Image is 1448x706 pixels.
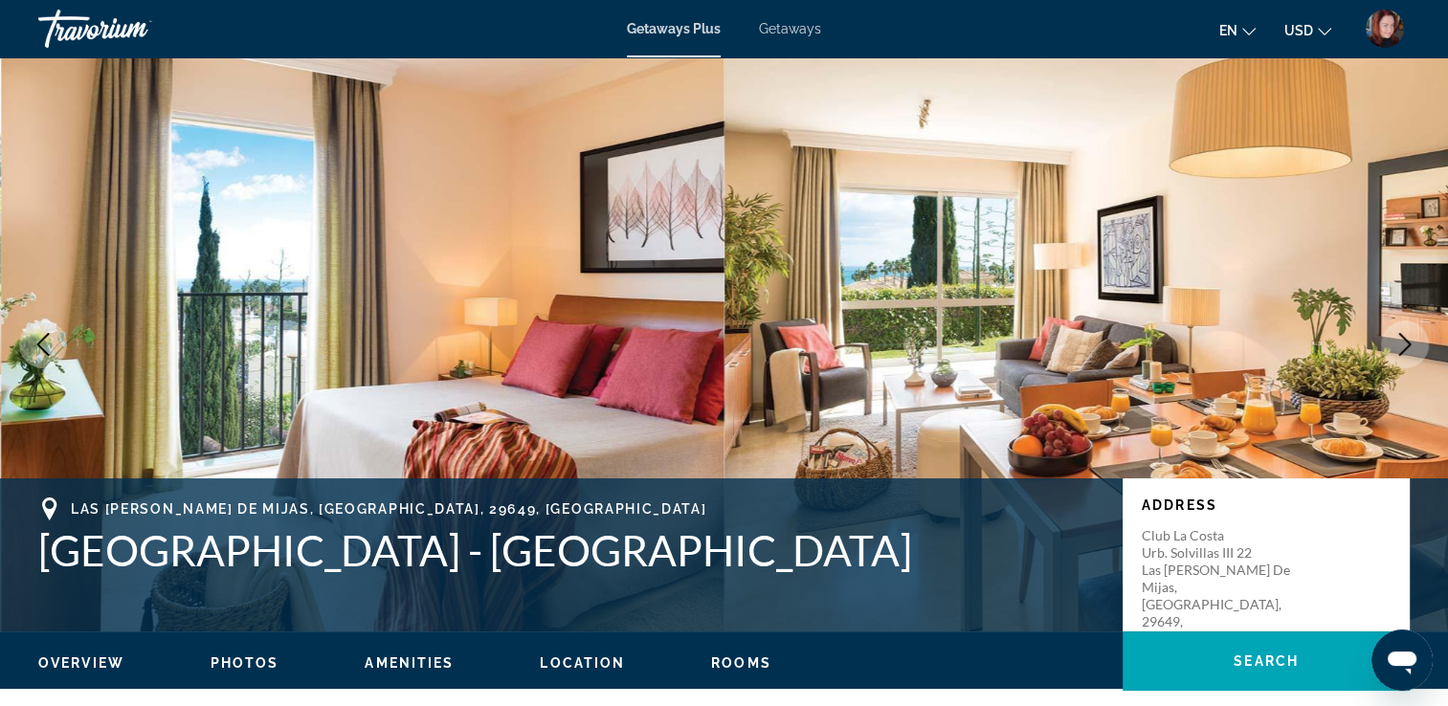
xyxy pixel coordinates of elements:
button: Next image [1381,320,1429,368]
button: User Menu [1360,9,1410,49]
span: Search [1234,653,1299,669]
span: Photos [211,655,279,671]
button: Rooms [711,654,771,672]
span: USD [1284,23,1313,38]
button: Previous image [19,320,67,368]
span: Rooms [711,655,771,671]
h1: [GEOGRAPHIC_DATA] - [GEOGRAPHIC_DATA] [38,525,1103,575]
a: Getaways Plus [627,21,721,36]
span: Location [540,655,625,671]
button: Photos [211,654,279,672]
a: Travorium [38,4,230,54]
span: en [1219,23,1237,38]
span: Overview [38,655,124,671]
p: Address [1142,497,1391,513]
span: Las [PERSON_NAME] de Mijas, [GEOGRAPHIC_DATA], 29649, [GEOGRAPHIC_DATA] [71,501,706,517]
button: Change currency [1284,16,1331,44]
button: Location [540,654,625,672]
button: Overview [38,654,124,672]
img: User image [1366,10,1404,48]
iframe: Button to launch messaging window [1371,629,1433,691]
button: Amenities [365,654,454,672]
p: Club La Costa Urb. Solvillas III 22 Las [PERSON_NAME] de Mijas, [GEOGRAPHIC_DATA], 29649, [GEOGRA... [1142,527,1295,648]
a: Getaways [759,21,821,36]
span: Amenities [365,655,454,671]
button: Search [1123,631,1410,691]
button: Change language [1219,16,1256,44]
